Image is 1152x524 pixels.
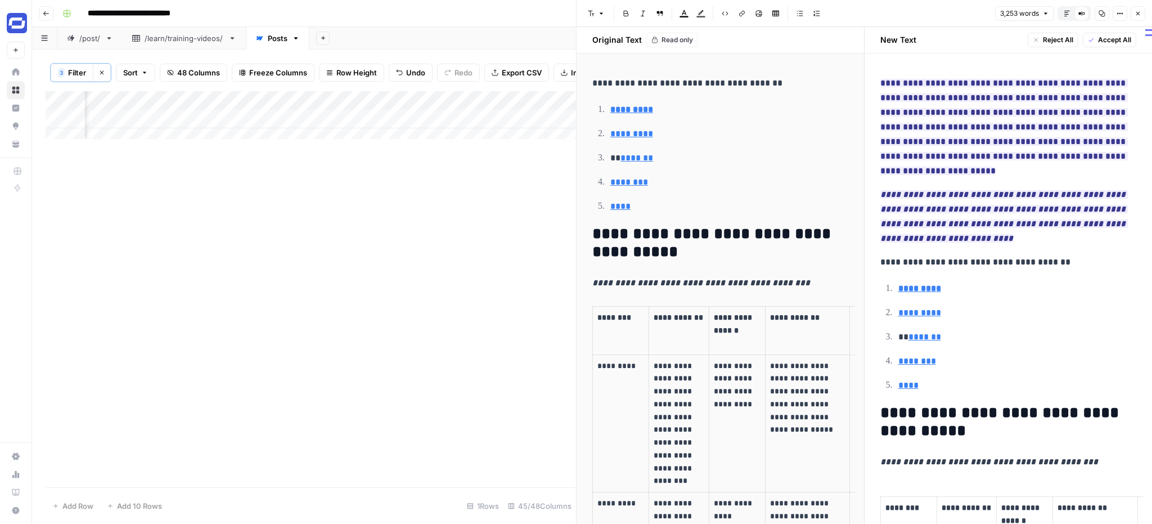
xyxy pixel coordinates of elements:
button: Row Height [319,64,384,82]
span: Sort [123,67,138,78]
span: 3 [60,68,63,77]
a: /post/ [57,27,123,50]
span: Filter [68,67,86,78]
span: Accept All [1098,35,1131,45]
span: Add 10 Rows [117,500,162,512]
a: Opportunities [7,117,25,135]
span: 48 Columns [177,67,220,78]
button: Export CSV [484,64,549,82]
button: Freeze Columns [232,64,314,82]
h2: Original Text [586,34,642,46]
a: Learning Hub [7,483,25,501]
a: /learn/training-videos/ [123,27,246,50]
a: Posts [246,27,309,50]
button: Redo [437,64,480,82]
span: Redo [454,67,472,78]
button: 48 Columns [160,64,227,82]
button: Accept All [1083,33,1136,47]
span: Read only [661,35,693,45]
div: 3 [58,68,65,77]
span: Export CSV [502,67,542,78]
button: Workspace: Synthesia [7,9,25,37]
span: Undo [406,67,425,78]
button: Help + Support [7,501,25,519]
a: Insights [7,99,25,117]
a: Home [7,63,25,81]
span: Row Height [336,67,377,78]
h2: New Text [880,34,916,46]
div: /learn/training-videos/ [145,33,224,44]
span: Freeze Columns [249,67,307,78]
a: Browse [7,81,25,99]
button: Import CSV [553,64,619,82]
button: Add 10 Rows [100,497,169,515]
div: 45/48 Columns [503,497,576,515]
span: Add Row [62,500,93,512]
button: Add Row [46,497,100,515]
a: Settings [7,447,25,465]
button: Sort [116,64,155,82]
button: 3Filter [51,64,93,82]
a: Your Data [7,135,25,153]
img: Synthesia Logo [7,13,27,33]
button: Reject All [1028,33,1078,47]
span: 3,253 words [1000,8,1039,19]
div: 1 Rows [462,497,503,515]
button: 3,253 words [995,6,1054,21]
div: Posts [268,33,287,44]
button: Undo [389,64,433,82]
div: /post/ [79,33,101,44]
a: Usage [7,465,25,483]
span: Reject All [1043,35,1073,45]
